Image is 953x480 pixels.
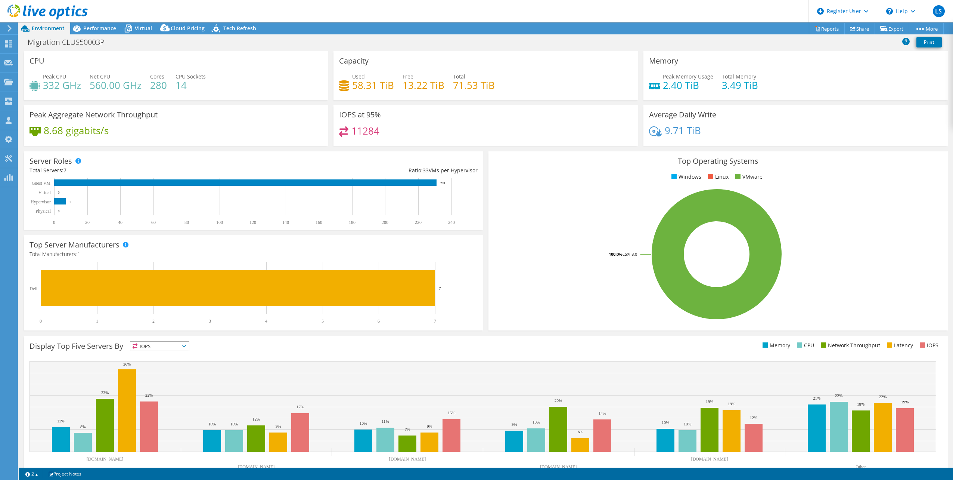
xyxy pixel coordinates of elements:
[728,401,735,406] text: 19%
[254,166,478,175] div: Ratio: VMs per Hypervisor
[623,251,637,257] tspan: ESXi 8.0
[38,190,51,195] text: Virtual
[352,81,394,89] h4: 58.31 TiB
[378,319,380,324] text: 6
[909,23,944,34] a: More
[415,220,422,225] text: 220
[706,399,713,404] text: 19%
[32,181,50,186] text: Guest VM
[32,25,65,32] span: Environment
[145,393,153,397] text: 22%
[761,341,790,350] li: Memory
[813,396,820,400] text: 21%
[722,81,758,89] h4: 3.49 TiB
[151,220,156,225] text: 60
[30,166,254,175] div: Total Servers:
[238,464,275,470] text: [DOMAIN_NAME]
[819,341,880,350] li: Network Throughput
[135,25,152,32] span: Virtual
[918,341,938,350] li: IOPS
[886,8,893,15] svg: \n
[339,111,381,119] h3: IOPS at 95%
[663,73,713,80] span: Peak Memory Usage
[649,57,678,65] h3: Memory
[663,81,713,89] h4: 2.40 TiB
[35,209,51,214] text: Physical
[58,191,60,194] text: 0
[83,25,116,32] span: Performance
[208,422,216,426] text: 10%
[30,157,72,165] h3: Server Roles
[403,81,444,89] h4: 13.22 TiB
[30,57,44,65] h3: CPU
[382,220,388,225] text: 200
[282,220,289,225] text: 140
[230,422,238,426] text: 10%
[184,220,189,225] text: 80
[439,286,441,290] text: 7
[96,319,98,324] text: 1
[403,73,413,80] span: Free
[423,167,429,174] span: 33
[453,73,465,80] span: Total
[453,81,495,89] h4: 71.53 TiB
[599,411,606,415] text: 14%
[69,200,71,204] text: 7
[427,424,432,428] text: 9%
[171,25,205,32] span: Cloud Pricing
[857,402,864,406] text: 18%
[90,73,110,80] span: Net CPU
[649,111,716,119] h3: Average Daily Write
[80,424,86,429] text: 8%
[555,398,562,403] text: 20%
[118,220,122,225] text: 40
[43,81,81,89] h4: 332 GHz
[216,220,223,225] text: 100
[750,415,757,420] text: 12%
[351,127,379,135] h4: 11284
[879,394,887,399] text: 22%
[43,469,87,479] a: Project Notes
[87,456,124,462] text: [DOMAIN_NAME]
[665,126,701,135] h4: 9.71 TiB
[440,181,446,185] text: 231
[249,220,256,225] text: 120
[101,390,109,395] text: 23%
[434,319,436,324] text: 7
[684,422,691,426] text: 10%
[494,157,942,165] h3: Top Operating Systems
[844,23,875,34] a: Share
[43,73,66,80] span: Peak CPU
[540,464,577,470] text: [DOMAIN_NAME]
[885,341,913,350] li: Latency
[57,419,65,423] text: 11%
[609,251,623,257] tspan: 100.0%
[670,173,701,181] li: Windows
[578,430,583,434] text: 6%
[733,173,763,181] li: VMware
[209,319,211,324] text: 3
[389,456,426,462] text: [DOMAIN_NAME]
[662,420,669,425] text: 10%
[316,220,322,225] text: 160
[809,23,845,34] a: Reports
[901,400,909,404] text: 19%
[349,220,356,225] text: 180
[322,319,324,324] text: 5
[933,5,945,17] span: LS
[85,220,90,225] text: 20
[58,209,60,213] text: 0
[265,319,267,324] text: 4
[30,241,119,249] h3: Top Server Manufacturers
[512,422,517,427] text: 9%
[24,38,116,46] h1: Migration CLUS50003P
[44,126,109,135] h4: 8.68 gigabits/s
[297,404,304,409] text: 17%
[405,427,410,431] text: 7%
[20,469,43,479] a: 2
[31,199,51,204] text: Hypervisor
[176,73,206,80] span: CPU Sockets
[795,341,814,350] li: CPU
[130,342,189,351] span: IOPS
[40,319,42,324] text: 0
